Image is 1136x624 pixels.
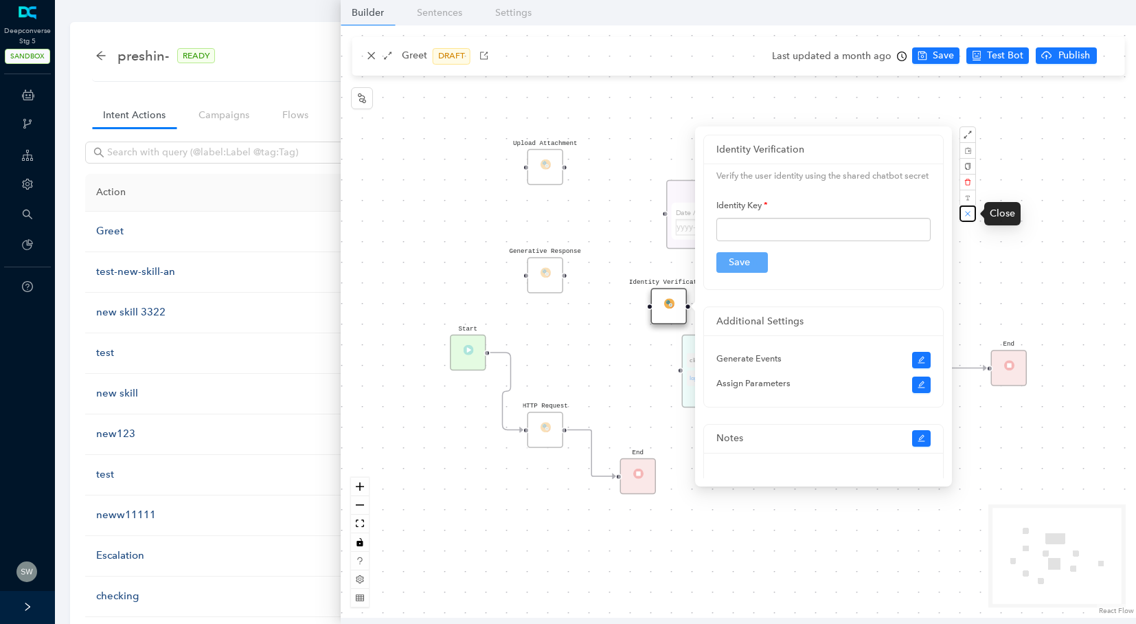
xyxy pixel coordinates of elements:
[912,430,931,447] button: edit
[22,281,33,292] span: question-circle
[95,50,106,62] div: back
[918,356,926,364] span: edit
[450,335,486,371] div: StartTrigger
[912,377,931,393] button: edit
[510,247,582,256] pre: Generative Response
[567,420,616,487] g: Edge from reactflownode_9f234a7a-d7bc-4bfa-8c0c-f68961f19910 to reactflownode_3848b685-0936-4100-...
[107,145,409,160] input: Search with query (@label:Label @tag:Tag)
[22,118,33,129] span: branches
[716,353,782,364] span: Generate Events
[459,324,478,334] pre: Start
[5,49,50,64] span: SANDBOX
[716,431,912,446] div: Notes
[716,314,931,329] div: Additional Settings
[716,378,791,388] span: Assign Parameters
[490,342,523,441] g: Edge from 8f0ab8e8-bbe5-5cc5-11ce-48045c1d4ef2 to reactflownode_9f234a7a-d7bc-4bfa-8c0c-f68961f19910
[629,278,709,287] pre: Identity Verification
[96,304,369,321] div: new skill 3322
[716,169,931,183] p: Verify the user identity using the shared chatbot secret
[96,467,369,483] div: test
[96,223,369,240] div: Greet
[716,252,768,273] button: Submit
[85,174,380,212] th: Action
[95,50,106,61] span: arrow-left
[918,381,926,389] span: edit
[527,412,564,448] div: HTTP RequestFlowModule
[93,147,104,158] span: search
[984,202,1021,225] div: Close
[991,350,1027,386] div: EndEnd
[22,239,33,250] span: pie-chart
[96,507,369,524] div: neww11111
[271,102,319,128] a: Flows
[620,458,657,495] div: EndEnd
[666,180,795,249] div: FormForm Date / Time
[16,561,37,582] img: c3ccc3f0c05bac1ff29357cbd66b20c9
[188,102,260,128] a: Campaigns
[523,401,568,411] pre: HTTP Request
[96,345,369,361] div: test
[682,335,755,408] div: MessageMessageclick on this link to loginlogin linkP
[663,298,674,309] img: FlowModule
[22,179,33,190] span: setting
[716,142,931,157] div: Identity Verification
[527,149,564,186] div: Upload AttachmentFlowModule
[918,434,926,443] span: edit
[96,588,369,605] div: checking
[1003,339,1015,349] pre: End
[177,48,215,63] span: READY
[96,548,369,564] div: Escalation
[527,257,564,293] div: Generative ResponseFlowModule
[330,102,402,128] a: Parameters
[716,194,768,218] label: Identity Key
[22,209,33,220] span: search
[117,45,169,67] span: preshin-
[633,448,644,458] pre: End
[92,102,177,128] a: Intent Actions
[96,386,369,402] div: new skill
[651,288,688,324] div: Identity VerificationFlowModule
[513,139,577,148] pre: Upload Attachment
[96,426,369,443] div: new123
[96,264,369,280] div: test-new-skill-an
[912,352,931,368] button: edit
